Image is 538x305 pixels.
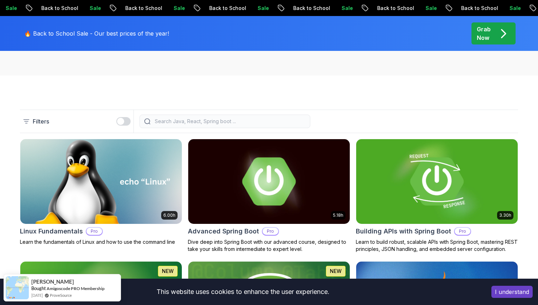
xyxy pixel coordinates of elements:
p: Back to School [204,5,252,12]
p: Sale [84,5,107,12]
p: Learn to build robust, scalable APIs with Spring Boot, mastering REST principles, JSON handling, ... [356,238,518,253]
span: Bought [31,285,46,291]
h2: Advanced Spring Boot [188,226,259,236]
a: Linux Fundamentals card6.00hLinux FundamentalsProLearn the fundamentals of Linux and how to use t... [20,139,182,246]
img: provesource social proof notification image [6,276,29,299]
p: Sale [420,5,443,12]
a: ProveSource [50,292,72,298]
p: Back to School [36,5,84,12]
img: Advanced Spring Boot card [188,139,350,224]
p: Back to School [288,5,336,12]
a: Building APIs with Spring Boot card3.30hBuilding APIs with Spring BootProLearn to build robust, s... [356,139,518,253]
p: NEW [162,268,174,275]
div: This website uses cookies to enhance the user experience. [5,284,481,300]
p: 5.18h [333,212,343,218]
input: Search Java, React, Spring boot ... [153,118,306,125]
p: Sale [504,5,527,12]
h2: Linux Fundamentals [20,226,83,236]
p: Pro [455,228,470,235]
p: 🔥 Back to School Sale - Our best prices of the year! [24,29,169,38]
img: Building APIs with Spring Boot card [356,139,518,224]
p: Dive deep into Spring Boot with our advanced course, designed to take your skills from intermedia... [188,238,350,253]
button: Accept cookies [491,286,533,298]
img: Linux Fundamentals card [20,139,182,224]
span: [DATE] [31,292,43,298]
p: Grab Now [477,25,491,42]
p: Filters [33,117,49,126]
h2: Building APIs with Spring Boot [356,226,451,236]
p: Back to School [371,5,420,12]
p: 3.30h [499,212,511,218]
p: 6.00h [163,212,175,218]
p: Learn the fundamentals of Linux and how to use the command line [20,238,182,246]
p: Pro [263,228,278,235]
p: Sale [336,5,359,12]
span: [PERSON_NAME] [31,279,74,285]
p: NEW [330,268,342,275]
p: Back to School [455,5,504,12]
p: Sale [252,5,275,12]
p: Back to School [120,5,168,12]
a: Amigoscode PRO Membership [47,286,105,291]
p: Pro [86,228,102,235]
a: Advanced Spring Boot card5.18hAdvanced Spring BootProDive deep into Spring Boot with our advanced... [188,139,350,253]
p: Sale [168,5,191,12]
